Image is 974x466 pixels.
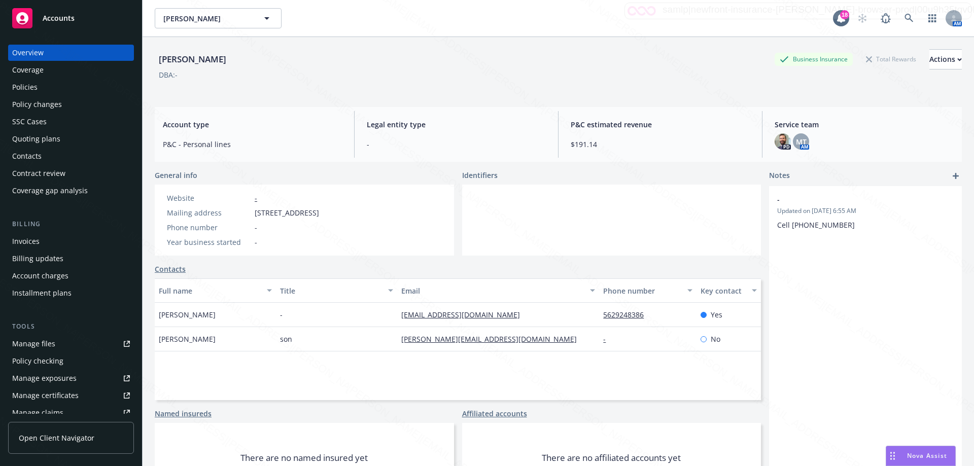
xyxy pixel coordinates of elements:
[12,250,63,267] div: Billing updates
[8,336,134,352] a: Manage files
[12,387,79,404] div: Manage certificates
[701,285,746,296] div: Key contact
[12,62,44,78] div: Coverage
[950,170,962,182] a: add
[12,165,65,182] div: Contract review
[8,79,134,95] a: Policies
[876,8,896,28] a: Report a Bug
[929,49,962,69] button: Actions
[12,96,62,113] div: Policy changes
[775,53,853,65] div: Business Insurance
[155,53,230,66] div: [PERSON_NAME]
[8,131,134,147] a: Quoting plans
[929,50,962,69] div: Actions
[8,45,134,61] a: Overview
[159,334,216,344] span: [PERSON_NAME]
[280,285,382,296] div: Title
[571,139,750,150] span: $191.14
[711,309,722,320] span: Yes
[401,310,528,319] a: [EMAIL_ADDRESS][DOMAIN_NAME]
[697,278,761,303] button: Key contact
[777,220,855,230] span: Cell [PHONE_NUMBER]
[542,452,681,464] span: There are no affiliated accounts yet
[861,53,921,65] div: Total Rewards
[8,321,134,332] div: Tools
[796,136,807,147] span: MT
[840,8,849,17] div: 18
[886,446,899,465] div: Drag to move
[167,222,251,233] div: Phone number
[159,309,216,320] span: [PERSON_NAME]
[603,334,614,344] a: -
[12,353,63,369] div: Policy checking
[777,194,927,205] span: -
[155,8,282,28] button: [PERSON_NAME]
[276,278,397,303] button: Title
[571,119,750,130] span: P&C estimated revenue
[163,139,342,150] span: P&C - Personal lines
[255,222,257,233] span: -
[401,334,585,344] a: [PERSON_NAME][EMAIL_ADDRESS][DOMAIN_NAME]
[8,62,134,78] a: Coverage
[886,446,956,466] button: Nova Assist
[163,119,342,130] span: Account type
[775,119,954,130] span: Service team
[367,139,546,150] span: -
[43,14,75,22] span: Accounts
[163,13,251,24] span: [PERSON_NAME]
[167,207,251,218] div: Mailing address
[155,278,276,303] button: Full name
[8,114,134,130] a: SSC Cases
[280,309,283,320] span: -
[12,114,47,130] div: SSC Cases
[167,193,251,203] div: Website
[12,285,72,301] div: Installment plans
[12,79,38,95] div: Policies
[8,370,134,386] a: Manage exposures
[775,133,791,150] img: photo
[12,45,44,61] div: Overview
[167,237,251,247] div: Year business started
[907,451,947,460] span: Nova Assist
[12,405,63,421] div: Manage claims
[12,148,42,164] div: Contacts
[462,408,527,419] a: Affiliated accounts
[8,183,134,199] a: Coverage gap analysis
[155,408,212,419] a: Named insureds
[155,264,186,274] a: Contacts
[12,233,40,249] div: Invoices
[401,285,584,296] div: Email
[8,165,134,182] a: Contract review
[8,233,134,249] a: Invoices
[603,310,652,319] a: 5629248386
[255,193,257,203] a: -
[711,334,720,344] span: No
[922,8,943,28] a: Switch app
[8,268,134,284] a: Account charges
[8,387,134,404] a: Manage certificates
[159,285,261,296] div: Full name
[397,278,599,303] button: Email
[155,170,197,181] span: General info
[12,268,68,284] div: Account charges
[8,405,134,421] a: Manage claims
[8,96,134,113] a: Policy changes
[19,433,94,443] span: Open Client Navigator
[12,131,60,147] div: Quoting plans
[8,250,134,267] a: Billing updates
[8,285,134,301] a: Installment plans
[462,170,498,181] span: Identifiers
[769,186,962,238] div: -Updated on [DATE] 6:55 AMCell [PHONE_NUMBER]
[8,4,134,32] a: Accounts
[367,119,546,130] span: Legal entity type
[280,334,292,344] span: son
[8,148,134,164] a: Contacts
[255,237,257,247] span: -
[8,219,134,229] div: Billing
[12,336,55,352] div: Manage files
[899,8,919,28] a: Search
[769,170,790,182] span: Notes
[603,285,681,296] div: Phone number
[12,183,88,199] div: Coverage gap analysis
[8,353,134,369] a: Policy checking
